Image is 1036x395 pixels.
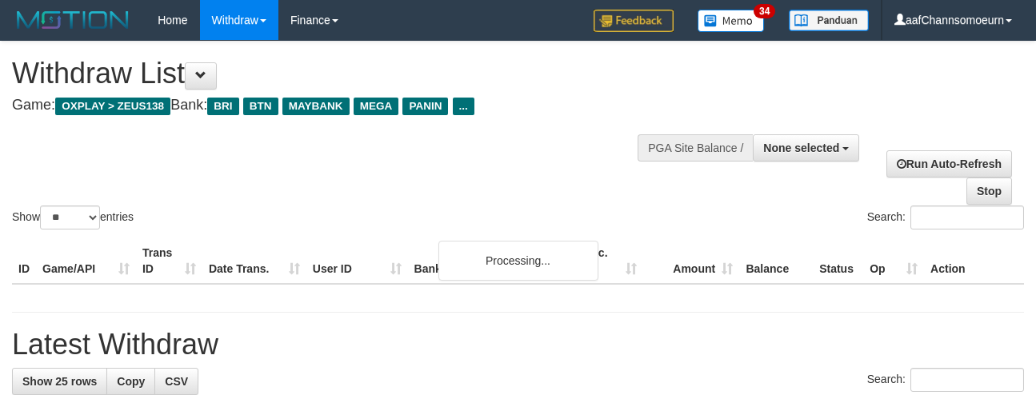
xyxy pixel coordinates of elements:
th: Status [813,238,863,284]
span: None selected [763,142,839,154]
span: CSV [165,375,188,388]
a: Copy [106,368,155,395]
th: Action [924,238,1024,284]
span: MAYBANK [282,98,350,115]
th: Bank Acc. Number [547,238,643,284]
h1: Latest Withdraw [12,329,1024,361]
span: OXPLAY > ZEUS138 [55,98,170,115]
a: Stop [966,178,1012,205]
h4: Game: Bank: [12,98,674,114]
span: BRI [207,98,238,115]
input: Search: [910,368,1024,392]
a: Run Auto-Refresh [886,150,1012,178]
label: Search: [867,205,1024,229]
div: Processing... [438,241,598,281]
span: 34 [754,4,775,18]
span: BTN [243,98,278,115]
img: Feedback.jpg [594,10,674,32]
th: Trans ID [136,238,202,284]
span: Show 25 rows [22,375,97,388]
a: Show 25 rows [12,368,107,395]
th: ID [12,238,36,284]
th: Amount [643,238,739,284]
h1: Withdraw List [12,58,674,90]
th: User ID [306,238,408,284]
span: ... [453,98,474,115]
img: MOTION_logo.png [12,8,134,32]
th: Bank Acc. Name [408,238,548,284]
span: MEGA [354,98,399,115]
img: panduan.png [789,10,869,31]
th: Op [863,238,924,284]
th: Date Trans. [202,238,306,284]
label: Search: [867,368,1024,392]
th: Balance [739,238,813,284]
a: CSV [154,368,198,395]
label: Show entries [12,205,134,229]
span: PANIN [402,98,448,115]
input: Search: [910,205,1024,229]
img: Button%20Memo.svg [698,10,765,32]
th: Game/API [36,238,136,284]
div: PGA Site Balance / [638,134,753,162]
button: None selected [753,134,859,162]
select: Showentries [40,205,100,229]
span: Copy [117,375,145,388]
